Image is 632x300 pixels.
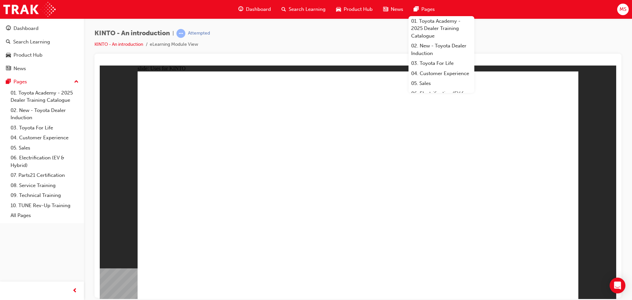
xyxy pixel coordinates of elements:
li: eLearning Module View [150,41,198,48]
div: Pages [13,78,27,86]
a: Dashboard [3,22,81,35]
span: car-icon [336,5,341,14]
a: News [3,63,81,75]
button: Pages [3,76,81,88]
a: search-iconSearch Learning [276,3,331,16]
a: 02. New - Toyota Dealer Induction [8,105,81,123]
a: car-iconProduct Hub [331,3,378,16]
span: up-icon [74,78,79,86]
span: learningRecordVerb_ATTEMPT-icon [176,29,185,38]
a: 07. Parts21 Certification [8,170,81,180]
a: 01. Toyota Academy - 2025 Dealer Training Catalogue [408,16,474,41]
span: | [172,30,174,37]
a: news-iconNews [378,3,408,16]
div: Attempted [188,30,210,37]
span: prev-icon [72,287,77,295]
div: Product Hub [13,51,42,59]
a: 06. Electrification (EV & Hybrid) [8,153,81,170]
span: pages-icon [414,5,419,14]
span: guage-icon [238,5,243,14]
a: 04. Customer Experience [8,133,81,143]
span: search-icon [281,5,286,14]
span: Search Learning [289,6,326,13]
span: search-icon [6,39,11,45]
span: news-icon [383,5,388,14]
a: 02. New - Toyota Dealer Induction [408,41,474,58]
a: 01. Toyota Academy - 2025 Dealer Training Catalogue [8,88,81,105]
a: 03. Toyota For Life [408,58,474,68]
a: 06. Electrification (EV & Hybrid) [408,89,474,106]
div: Search Learning [13,38,50,46]
a: 03. Toyota For Life [8,123,81,133]
span: Dashboard [246,6,271,13]
a: 04. Customer Experience [408,68,474,79]
a: 08. Service Training [8,180,81,191]
button: DashboardSearch LearningProduct HubNews [3,21,81,76]
a: Product Hub [3,49,81,61]
a: pages-iconPages [408,3,440,16]
a: 09. Technical Training [8,190,81,201]
span: guage-icon [6,26,11,32]
span: KINTO - An introduction [94,30,170,37]
div: Dashboard [13,25,39,32]
a: All Pages [8,210,81,221]
a: 10. TUNE Rev-Up Training [8,201,81,211]
a: guage-iconDashboard [233,3,276,16]
a: Search Learning [3,36,81,48]
span: car-icon [6,52,11,58]
div: News [13,65,26,72]
img: Trak [3,2,56,17]
a: 05. Sales [8,143,81,153]
span: News [391,6,403,13]
div: Open Intercom Messenger [610,278,625,293]
a: KINTO - An introduction [94,41,143,47]
span: MS [619,6,626,13]
span: news-icon [6,66,11,72]
span: pages-icon [6,79,11,85]
span: Pages [421,6,435,13]
span: Product Hub [344,6,373,13]
a: 05. Sales [408,78,474,89]
button: MS [617,4,629,15]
